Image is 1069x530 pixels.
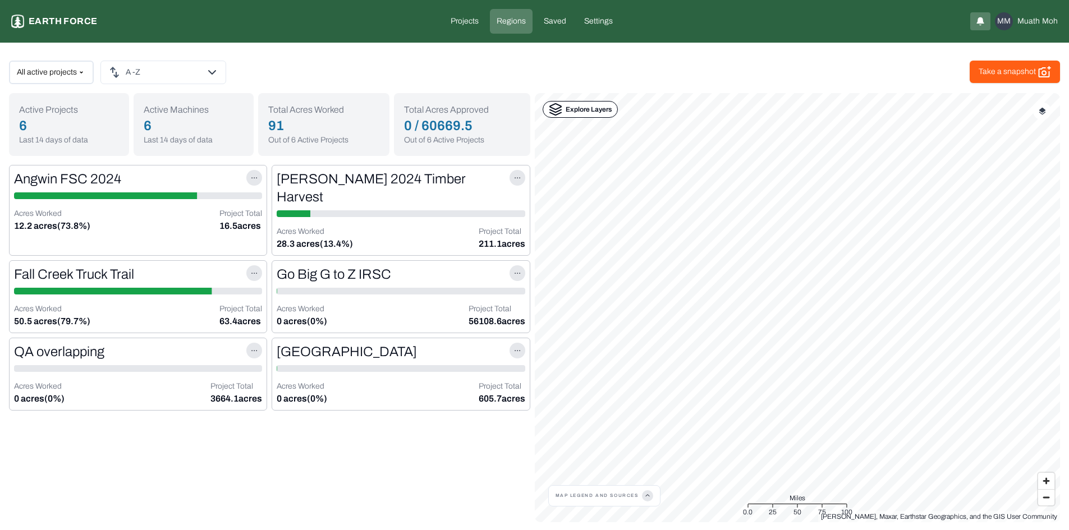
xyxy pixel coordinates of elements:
[19,135,119,146] div: Last 14 days of data
[469,303,525,315] p: Project Total
[14,265,134,283] div: Fall Creek Truck Trail
[126,67,140,78] p: A -Z
[479,381,525,392] p: Project Total
[100,61,226,84] button: A -Z
[277,265,391,283] div: Go Big G to Z IRSC
[841,506,852,518] div: 100
[743,506,753,518] div: 0.0
[497,16,526,27] p: Regions
[219,303,262,315] p: Project Total
[490,9,533,34] a: Regions
[11,15,24,28] img: earthforce-logo-white-uG4MPadI.svg
[277,237,353,251] p: 28.3 acres (13.4%)
[246,170,262,186] button: ...
[537,9,573,34] a: Saved
[14,343,104,361] div: QA overlapping
[444,9,485,34] a: Projects
[995,12,1013,30] div: MM
[219,315,262,328] p: 63.4 acres
[268,117,379,135] div: 91
[970,61,1060,83] button: Take a snapshot
[19,117,119,135] div: 6
[277,392,327,405] p: 0 acres (0%)
[1017,16,1040,27] span: Muath
[14,315,90,328] p: 50.5 acres (79.7%)
[469,315,525,328] p: 56108.6 acres
[144,117,244,135] div: 6
[584,16,613,27] p: Settings
[479,237,525,251] p: 211.1 acres
[14,208,93,219] p: Acres Worked
[544,16,566,27] p: Saved
[479,392,525,405] p: 605.7 acres
[277,303,329,315] p: Acres Worked
[510,343,525,358] button: ...
[210,392,262,405] p: 3664.1 acres
[14,392,65,405] p: 0 acres (0%)
[577,9,620,34] a: Settings
[246,343,262,358] button: ...
[14,303,93,315] p: Acres Worked
[14,381,67,392] p: Acres Worked
[404,135,520,146] div: Out of 6 Active Projects
[277,343,417,361] div: [GEOGRAPHIC_DATA]
[1038,489,1054,505] button: Zoom out
[451,16,479,27] p: Projects
[29,15,97,28] p: Earth force
[1039,107,1046,115] img: layerIcon
[566,104,612,115] p: Explore Layers
[268,135,379,146] div: Out of 6 Active Projects
[277,381,329,392] p: Acres Worked
[556,486,653,506] button: Map Legend and sources
[793,506,801,518] div: 50
[769,506,777,518] div: 25
[479,226,525,237] p: Project Total
[1042,16,1058,27] span: Moh
[277,226,355,237] p: Acres Worked
[219,208,262,219] p: Project Total
[19,103,119,117] div: Active Projects
[268,103,379,117] div: Total Acres Worked
[821,511,1057,522] div: [PERSON_NAME], Maxar, Earthstar Geographics, and the GIS User Community
[14,170,121,188] div: Angwin FSC 2024
[144,103,244,117] div: Active Machines
[979,66,1036,77] span: Take a snapshot
[246,265,262,281] button: ...
[995,12,1058,30] button: MMMuathMoh
[144,135,244,146] div: Last 14 days of data
[14,219,90,233] p: 12.2 acres (73.8%)
[535,93,1061,522] canvas: Map
[404,103,520,117] div: Total Acres Approved
[790,492,805,504] span: Miles
[404,117,520,135] div: 0 / 60669.5
[818,506,826,518] div: 75
[1038,473,1054,489] button: Zoom in
[9,61,94,84] button: All active projects
[510,265,525,281] button: ...
[510,170,525,186] button: ...
[210,381,262,392] p: Project Total
[277,170,509,206] div: [PERSON_NAME] 2024 Timber Harvest
[219,219,262,233] p: 16.5 acres
[277,315,327,328] p: 0 acres (0%)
